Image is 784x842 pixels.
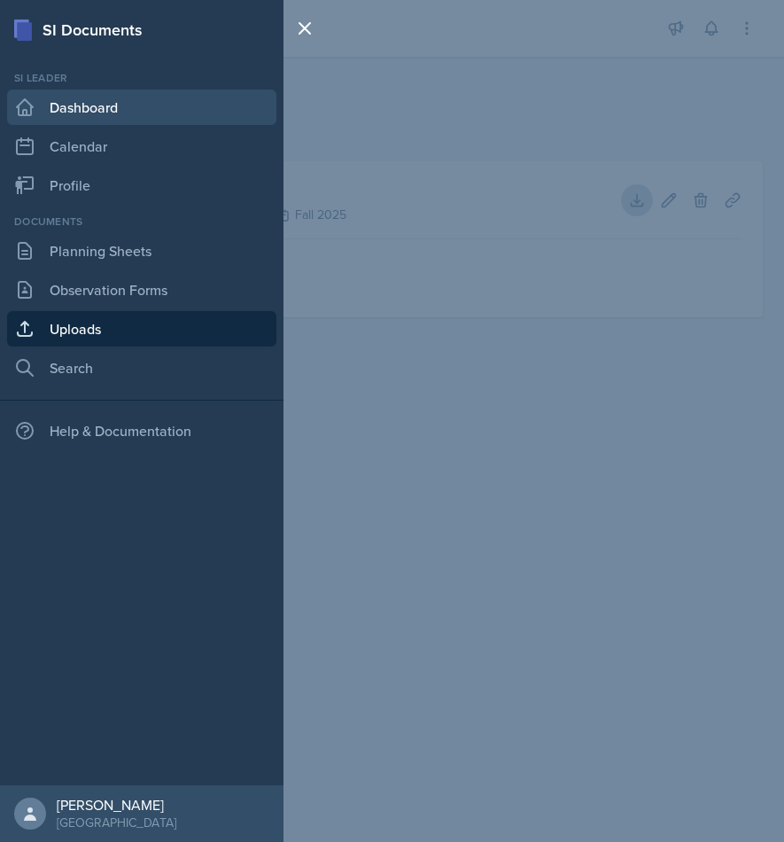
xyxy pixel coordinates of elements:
[7,311,276,347] a: Uploads
[7,214,276,230] div: Documents
[57,814,176,831] div: [GEOGRAPHIC_DATA]
[7,70,276,86] div: Si leader
[7,129,276,164] a: Calendar
[7,168,276,203] a: Profile
[7,233,276,269] a: Planning Sheets
[7,413,276,448] div: Help & Documentation
[57,796,176,814] div: [PERSON_NAME]
[7,350,276,386] a: Search
[7,272,276,308] a: Observation Forms
[7,90,276,125] a: Dashboard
